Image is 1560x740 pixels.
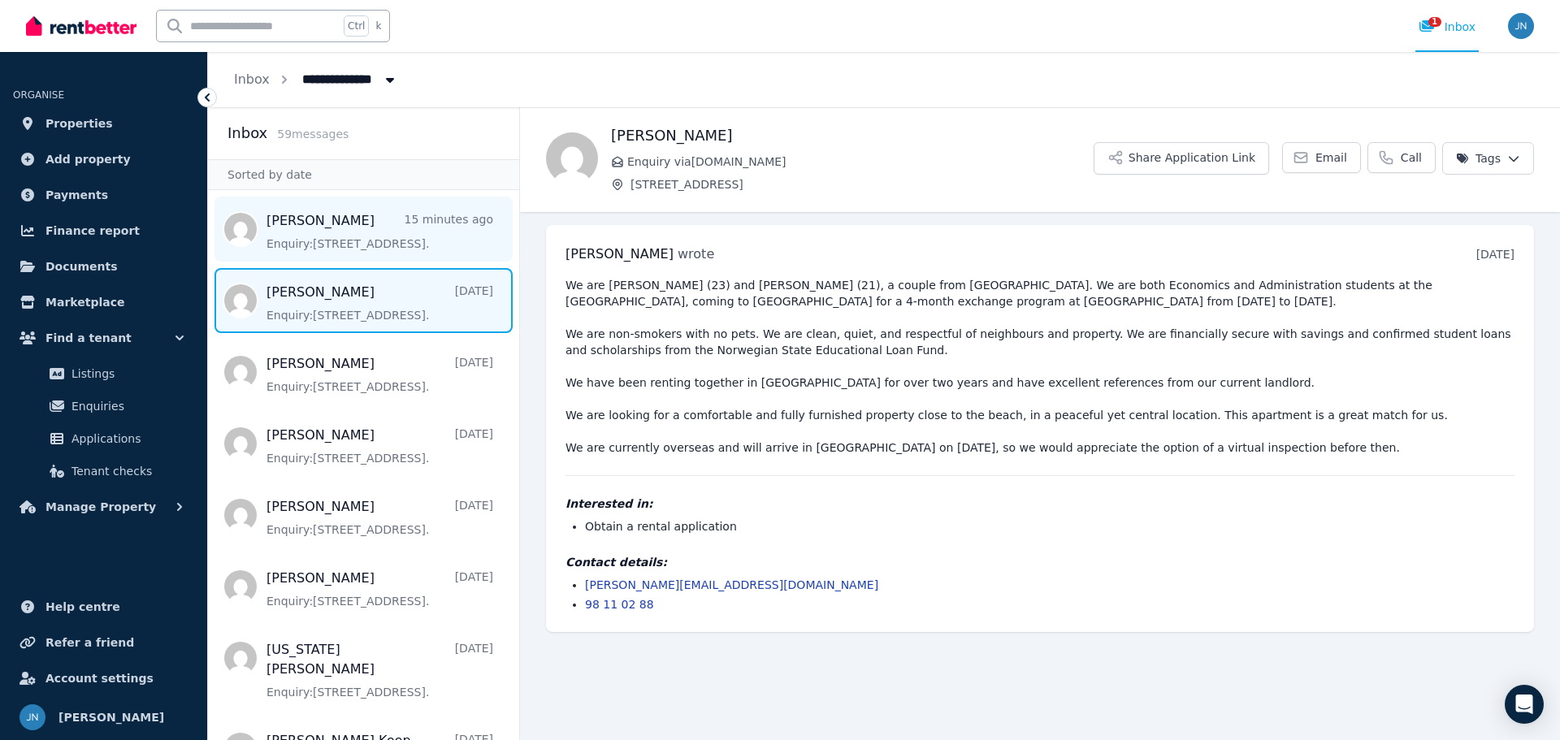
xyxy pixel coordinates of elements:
[45,114,113,133] span: Properties
[13,214,194,247] a: Finance report
[45,633,134,652] span: Refer a friend
[1428,17,1441,27] span: 1
[266,497,493,538] a: [PERSON_NAME][DATE]Enquiry:[STREET_ADDRESS].
[13,143,194,175] a: Add property
[1456,150,1501,167] span: Tags
[19,455,188,487] a: Tenant checks
[19,704,45,730] img: Jason Nissen
[1315,149,1347,166] span: Email
[266,354,493,395] a: [PERSON_NAME][DATE]Enquiry:[STREET_ADDRESS].
[45,497,156,517] span: Manage Property
[234,71,270,87] a: Inbox
[1476,248,1514,261] time: [DATE]
[565,246,674,262] span: [PERSON_NAME]
[71,396,181,416] span: Enquiries
[45,669,154,688] span: Account settings
[266,569,493,609] a: [PERSON_NAME][DATE]Enquiry:[STREET_ADDRESS].
[344,15,369,37] span: Ctrl
[227,122,267,145] h2: Inbox
[71,429,181,448] span: Applications
[208,52,424,107] nav: Breadcrumb
[19,422,188,455] a: Applications
[13,179,194,211] a: Payments
[45,257,118,276] span: Documents
[1508,13,1534,39] img: Jason Nissen
[13,107,194,140] a: Properties
[1094,142,1269,175] button: Share Application Link
[71,461,181,481] span: Tenant checks
[266,426,493,466] a: [PERSON_NAME][DATE]Enquiry:[STREET_ADDRESS].
[13,322,194,354] button: Find a tenant
[565,495,1514,512] h4: Interested in:
[375,19,381,32] span: k
[678,246,714,262] span: wrote
[266,640,493,700] a: [US_STATE][PERSON_NAME][DATE]Enquiry:[STREET_ADDRESS].
[1419,19,1475,35] div: Inbox
[546,132,598,184] img: Adrian Vevatne
[266,283,493,323] a: [PERSON_NAME][DATE]Enquiry:[STREET_ADDRESS].
[1442,142,1534,175] button: Tags
[1505,685,1544,724] div: Open Intercom Messenger
[45,221,140,240] span: Finance report
[13,591,194,623] a: Help centre
[19,357,188,390] a: Listings
[19,390,188,422] a: Enquiries
[45,597,120,617] span: Help centre
[585,578,878,591] a: [PERSON_NAME][EMAIL_ADDRESS][DOMAIN_NAME]
[26,14,136,38] img: RentBetter
[266,211,493,252] a: [PERSON_NAME]15 minutes agoEnquiry:[STREET_ADDRESS].
[45,292,124,312] span: Marketplace
[208,159,519,190] div: Sorted by date
[13,662,194,695] a: Account settings
[627,154,1094,170] span: Enquiry via [DOMAIN_NAME]
[1401,149,1422,166] span: Call
[585,518,1514,534] li: Obtain a rental application
[13,89,64,101] span: ORGANISE
[71,364,181,383] span: Listings
[45,149,131,169] span: Add property
[1367,142,1436,173] a: Call
[45,328,132,348] span: Find a tenant
[13,626,194,659] a: Refer a friend
[565,277,1514,456] pre: We are [PERSON_NAME] (23) and [PERSON_NAME] (21), a couple from [GEOGRAPHIC_DATA]. We are both Ec...
[45,185,108,205] span: Payments
[1282,142,1361,173] a: Email
[611,124,1094,147] h1: [PERSON_NAME]
[13,250,194,283] a: Documents
[630,176,1094,193] span: [STREET_ADDRESS]
[585,598,654,611] a: 98 11 02 88
[13,286,194,318] a: Marketplace
[13,491,194,523] button: Manage Property
[277,128,349,141] span: 59 message s
[565,554,1514,570] h4: Contact details:
[58,708,164,727] span: [PERSON_NAME]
